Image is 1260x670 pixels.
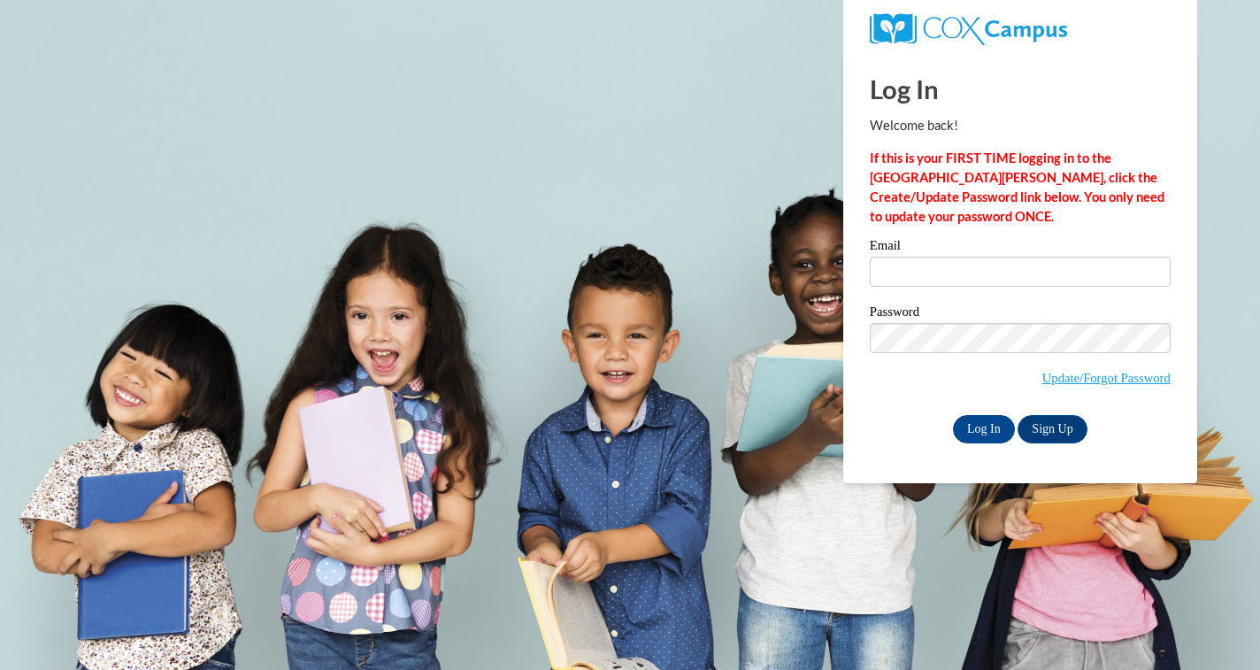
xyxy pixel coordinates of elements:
strong: If this is your FIRST TIME logging in to the [GEOGRAPHIC_DATA][PERSON_NAME], click the Create/Upd... [870,150,1164,224]
input: Log In [953,415,1015,443]
p: Welcome back! [870,116,1171,135]
img: COX Campus [870,13,1067,45]
label: Email [870,239,1171,257]
a: Update/Forgot Password [1042,371,1171,385]
label: Password [870,305,1171,323]
a: COX Campus [870,20,1067,35]
a: Sign Up [1018,415,1087,443]
h1: Log In [870,71,1171,107]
